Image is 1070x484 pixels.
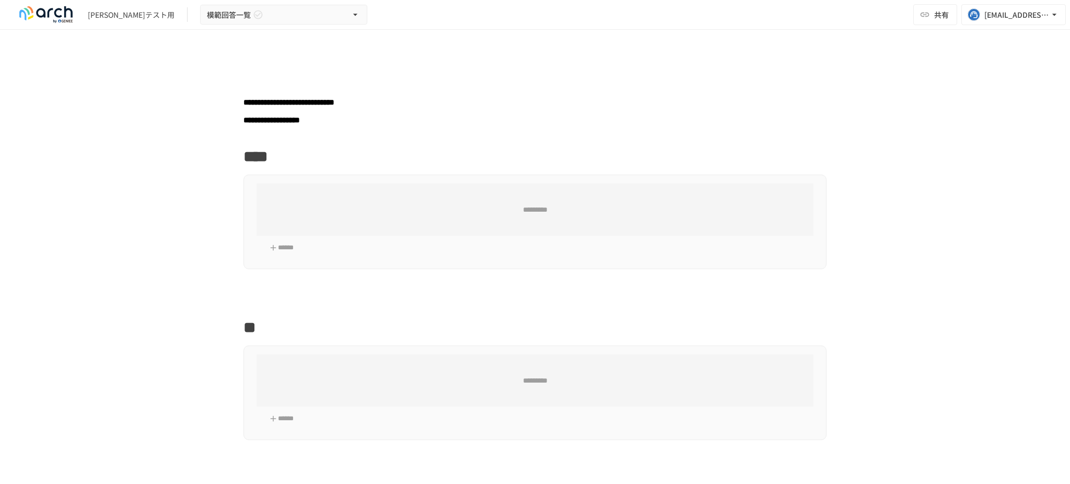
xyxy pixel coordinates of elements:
[200,5,367,25] button: 模範回答一覧
[13,6,79,23] img: logo-default@2x-9cf2c760.svg
[934,9,949,20] span: 共有
[88,9,175,20] div: [PERSON_NAME]テスト用
[984,8,1049,21] div: [EMAIL_ADDRESS][DOMAIN_NAME]
[961,4,1066,25] button: [EMAIL_ADDRESS][DOMAIN_NAME]
[207,8,251,21] span: 模範回答一覧
[913,4,957,25] button: 共有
